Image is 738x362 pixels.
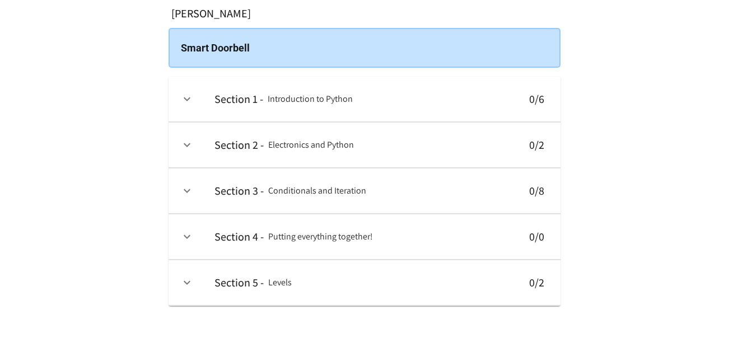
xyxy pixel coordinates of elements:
h6: Section 5 - [214,274,264,292]
h6: Levels [268,275,292,290]
h6: 0 / 8 [529,182,547,200]
button: expand row [178,227,197,246]
div: Smart Doorbell [169,28,560,68]
h6: [PERSON_NAME] [171,6,251,21]
h6: Section 2 - [214,136,264,154]
h6: 0 / 6 [529,90,547,108]
h6: Electronics and Python [268,137,354,153]
h6: Section 4 - [214,228,264,246]
h6: Introduction to Python [268,91,353,107]
h6: Section 3 - [214,182,264,200]
button: expand row [178,273,197,292]
table: collapsible table [169,77,560,306]
h6: Section 1 - [214,90,263,108]
h6: 0 / 2 [529,274,547,292]
h6: Conditionals and Iteration [268,183,366,199]
button: expand row [178,135,197,154]
h6: 0 / 2 [529,136,547,154]
h6: Putting everything together! [268,229,373,245]
h6: 0 / 0 [529,228,547,246]
button: expand row [178,90,197,109]
button: expand row [178,181,197,200]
